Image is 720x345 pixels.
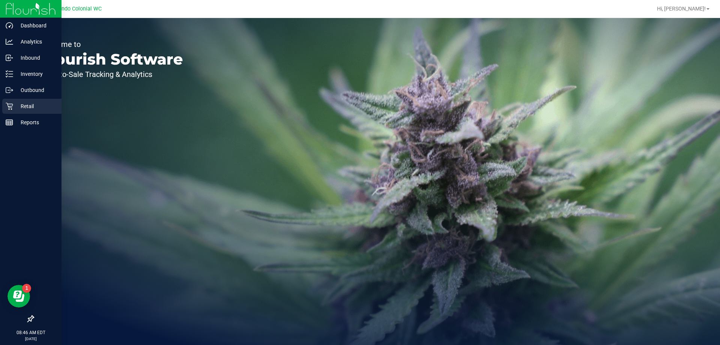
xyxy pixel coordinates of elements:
[13,102,58,111] p: Retail
[6,119,13,126] inline-svg: Reports
[7,285,30,307] iframe: Resource center
[13,69,58,78] p: Inventory
[6,22,13,29] inline-svg: Dashboard
[13,21,58,30] p: Dashboard
[51,6,102,12] span: Orlando Colonial WC
[13,37,58,46] p: Analytics
[13,53,58,62] p: Inbound
[6,38,13,45] inline-svg: Analytics
[6,70,13,78] inline-svg: Inventory
[3,329,58,336] p: 08:46 AM EDT
[40,71,183,78] p: Seed-to-Sale Tracking & Analytics
[40,41,183,48] p: Welcome to
[657,6,706,12] span: Hi, [PERSON_NAME]!
[3,336,58,342] p: [DATE]
[13,86,58,95] p: Outbound
[6,54,13,62] inline-svg: Inbound
[22,284,31,293] iframe: Resource center unread badge
[40,52,183,67] p: Flourish Software
[6,102,13,110] inline-svg: Retail
[6,86,13,94] inline-svg: Outbound
[13,118,58,127] p: Reports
